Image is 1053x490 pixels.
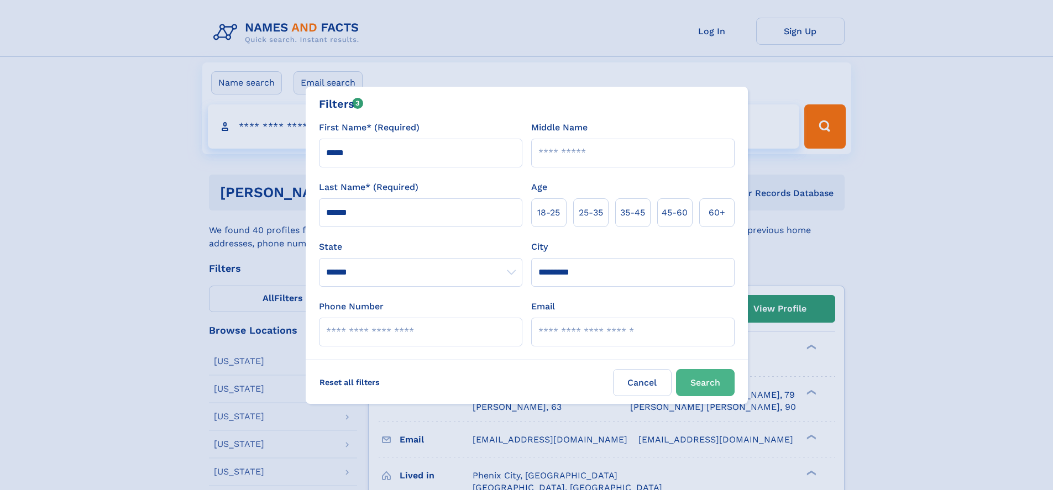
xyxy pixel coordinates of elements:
span: 25‑35 [579,206,603,219]
label: Last Name* (Required) [319,181,418,194]
span: 60+ [709,206,725,219]
button: Search [676,369,735,396]
label: Reset all filters [312,369,387,396]
div: Filters [319,96,364,112]
label: Middle Name [531,121,588,134]
span: 18‑25 [537,206,560,219]
label: Cancel [613,369,672,396]
label: State [319,240,522,254]
span: 35‑45 [620,206,645,219]
label: City [531,240,548,254]
label: Phone Number [319,300,384,313]
label: Email [531,300,555,313]
label: First Name* (Required) [319,121,420,134]
span: 45‑60 [662,206,688,219]
label: Age [531,181,547,194]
